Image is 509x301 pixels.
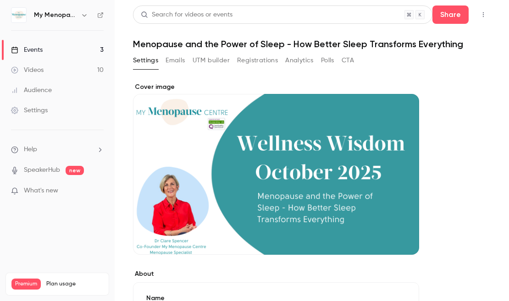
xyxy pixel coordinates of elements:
h6: My Menopause Centre - Wellness Wisdom [34,11,77,20]
button: CTA [342,53,354,68]
button: Polls [321,53,334,68]
button: Registrations [237,53,278,68]
div: Settings [11,106,48,115]
button: Share [432,5,469,24]
label: About [133,269,419,279]
div: Search for videos or events [141,10,232,20]
li: help-dropdown-opener [11,145,104,154]
span: new [66,166,84,175]
span: Premium [11,279,41,290]
span: What's new [24,186,58,196]
button: Settings [133,53,158,68]
h1: Menopause and the Power of Sleep - How Better Sleep Transforms Everything [133,38,491,49]
a: SpeakerHub [24,165,60,175]
div: Events [11,45,43,55]
div: Audience [11,86,52,95]
div: Videos [11,66,44,75]
label: Cover image [133,82,419,92]
img: My Menopause Centre - Wellness Wisdom [11,8,26,22]
span: Plan usage [46,280,103,288]
section: Cover image [133,82,419,255]
iframe: Noticeable Trigger [93,187,104,195]
button: Analytics [285,53,314,68]
span: Help [24,145,37,154]
button: UTM builder [193,53,230,68]
button: Emails [166,53,185,68]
